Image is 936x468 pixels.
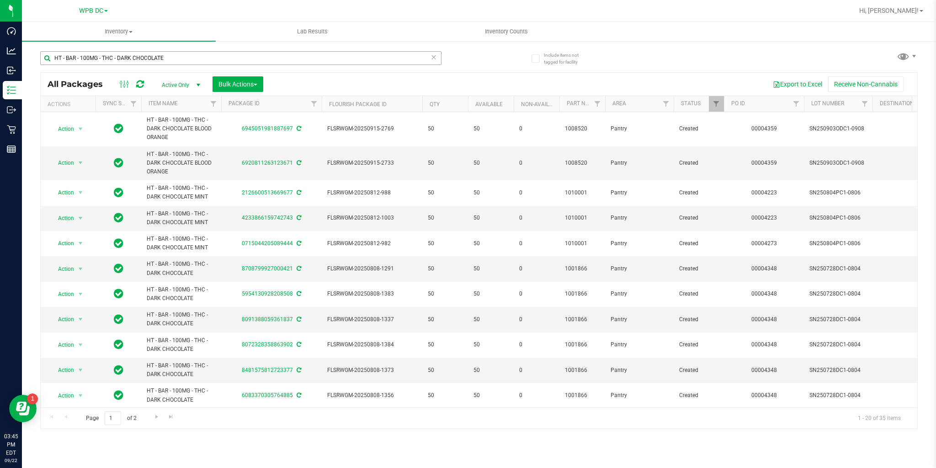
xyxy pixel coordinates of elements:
[590,96,605,112] a: Filter
[679,214,718,222] span: Created
[147,336,216,354] span: HT - BAR - 100MG - THC - DARK CHOCOLATE
[767,76,828,92] button: Export to Excel
[295,367,301,373] span: Sync from Compliance System
[327,340,417,349] span: FLSRWGM-20250808-1384
[430,101,440,108] a: Qty
[50,237,74,250] span: Action
[75,156,86,169] span: select
[7,145,16,154] inline-svg: Reports
[431,51,437,63] span: Clear
[679,290,718,298] span: Created
[519,264,554,273] span: 0
[611,214,668,222] span: Pantry
[50,389,74,402] span: Action
[611,124,668,133] span: Pantry
[428,391,463,400] span: 50
[751,265,777,272] a: 00004348
[428,214,463,222] span: 50
[428,188,463,197] span: 50
[611,188,668,197] span: Pantry
[295,265,301,272] span: Sync from Compliance System
[519,214,554,222] span: 0
[751,290,777,297] a: 00004348
[114,389,123,402] span: In Sync
[473,159,508,167] span: 50
[519,124,554,133] span: 0
[147,387,216,404] span: HT - BAR - 100MG - THC - DARK CHOCOLATE
[327,315,417,324] span: FLSRWGM-20250808-1337
[75,123,86,135] span: select
[327,366,417,375] span: FLSRWGM-20250808-1373
[327,159,417,167] span: FLSRWGM-20250915-2733
[428,159,463,167] span: 50
[242,341,293,348] a: 8072328358863902
[327,214,417,222] span: FLSRWGM-20250812-1003
[105,411,121,425] input: 1
[242,240,293,247] a: 0715044205089444
[50,263,74,275] span: Action
[79,7,103,15] span: WPB DC
[679,366,718,375] span: Created
[50,186,74,199] span: Action
[114,211,123,224] span: In Sync
[114,262,123,275] span: In Sync
[473,340,508,349] span: 50
[50,156,74,169] span: Action
[114,364,123,377] span: In Sync
[567,100,603,107] a: Part Number
[242,265,293,272] a: 8708799927000421
[473,290,508,298] span: 50
[75,313,86,326] span: select
[809,214,867,222] span: SN250804PC1-0806
[147,361,216,379] span: HT - BAR - 100MG - THC - DARK CHOCOLATE
[409,22,603,41] a: Inventory Counts
[475,101,503,108] a: Available
[612,100,626,107] a: Area
[242,189,293,196] a: 2126600513669677
[48,79,112,89] span: All Packages
[473,188,508,197] span: 50
[229,100,260,107] a: Package ID
[218,81,257,88] span: Bulk Actions
[859,7,919,14] span: Hi, [PERSON_NAME]!
[611,366,668,375] span: Pantry
[544,52,590,65] span: Include items not tagged for facility
[75,364,86,377] span: select
[611,340,668,349] span: Pantry
[751,316,777,323] a: 00004348
[565,214,600,222] span: 1010001
[565,340,600,349] span: 1001866
[213,76,263,92] button: Bulk Actions
[295,392,301,398] span: Sync from Compliance System
[27,393,38,404] iframe: Resource center unread badge
[295,215,301,221] span: Sync from Compliance System
[75,339,86,351] span: select
[731,100,745,107] a: PO ID
[7,105,16,114] inline-svg: Outbound
[681,100,701,107] a: Status
[50,288,74,301] span: Action
[147,184,216,201] span: HT - BAR - 100MG - THC - DARK CHOCOLATE MINT
[565,315,600,324] span: 1001866
[809,264,867,273] span: SN250728DC1-0804
[809,315,867,324] span: SN250728DC1-0804
[811,100,844,107] a: Lot Number
[75,389,86,402] span: select
[751,215,777,221] a: 00004223
[521,101,562,108] a: Non-Available
[50,123,74,135] span: Action
[789,96,804,112] a: Filter
[50,313,74,326] span: Action
[50,212,74,225] span: Action
[327,264,417,273] span: FLSRWGM-20250808-1291
[75,237,86,250] span: select
[751,392,777,398] a: 00004348
[147,235,216,252] span: HT - BAR - 100MG - THC - DARK CHOCOLATE MINT
[7,125,16,134] inline-svg: Retail
[809,391,867,400] span: SN250728DC1-0804
[114,287,123,300] span: In Sync
[679,340,718,349] span: Created
[7,27,16,36] inline-svg: Dashboard
[565,391,600,400] span: 1001866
